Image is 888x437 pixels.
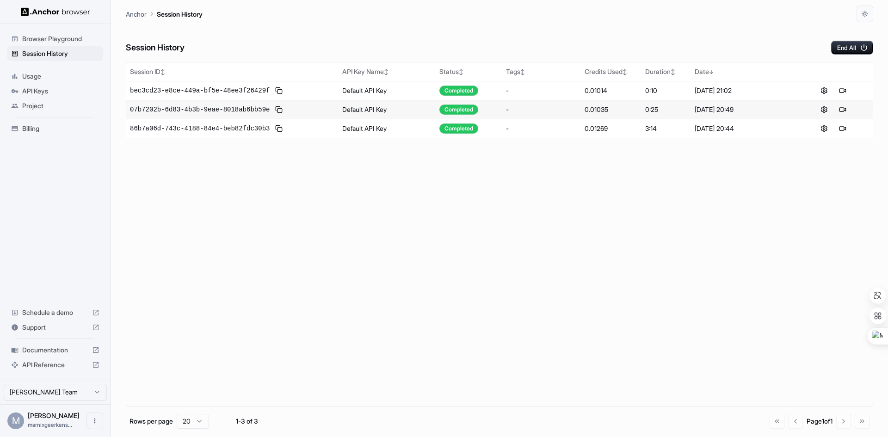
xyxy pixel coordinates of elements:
[22,323,88,332] span: Support
[585,124,638,133] div: 0.01269
[645,86,687,95] div: 0:10
[339,81,436,100] td: Default API Key
[7,98,103,113] div: Project
[506,67,577,76] div: Tags
[709,68,714,75] span: ↓
[339,100,436,119] td: Default API Key
[7,412,24,429] div: M
[585,86,638,95] div: 0.01014
[22,101,99,111] span: Project
[130,124,270,133] span: 86b7a06d-743c-4188-84e4-beb82fdc30b3
[7,343,103,357] div: Documentation
[22,360,88,369] span: API Reference
[695,67,790,76] div: Date
[28,421,72,428] span: marnixgeerkens@gmail.com
[160,68,165,75] span: ↕
[695,124,790,133] div: [DATE] 20:44
[459,68,463,75] span: ↕
[130,86,270,95] span: bec3cd23-e8ce-449a-bf5e-48ee3f26429f
[7,46,103,61] div: Session History
[224,417,270,426] div: 1-3 of 3
[645,124,687,133] div: 3:14
[86,412,103,429] button: Open menu
[126,41,185,55] h6: Session History
[831,41,873,55] button: End All
[22,124,99,133] span: Billing
[339,119,436,138] td: Default API Key
[7,121,103,136] div: Billing
[22,34,99,43] span: Browser Playground
[671,68,675,75] span: ↕
[22,86,99,96] span: API Keys
[157,9,203,19] p: Session History
[22,72,99,81] span: Usage
[22,49,99,58] span: Session History
[28,412,80,419] span: Marnix Geerkens
[384,68,388,75] span: ↕
[439,123,478,134] div: Completed
[7,305,103,320] div: Schedule a demo
[22,345,88,355] span: Documentation
[126,9,147,19] p: Anchor
[807,417,832,426] div: Page 1 of 1
[21,7,90,16] img: Anchor Logo
[130,67,335,76] div: Session ID
[506,105,577,114] div: -
[7,320,103,335] div: Support
[645,67,687,76] div: Duration
[439,86,478,96] div: Completed
[506,86,577,95] div: -
[585,67,638,76] div: Credits Used
[695,105,790,114] div: [DATE] 20:49
[7,69,103,84] div: Usage
[645,105,687,114] div: 0:25
[22,308,88,317] span: Schedule a demo
[126,9,203,19] nav: breadcrumb
[623,68,627,75] span: ↕
[7,357,103,372] div: API Reference
[7,31,103,46] div: Browser Playground
[520,68,525,75] span: ↕
[130,105,270,114] span: 07b7202b-6d83-4b3b-9eae-8018ab6bb59e
[585,105,638,114] div: 0.01035
[439,105,478,115] div: Completed
[129,417,173,426] p: Rows per page
[7,84,103,98] div: API Keys
[439,67,499,76] div: Status
[506,124,577,133] div: -
[342,67,432,76] div: API Key Name
[695,86,790,95] div: [DATE] 21:02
